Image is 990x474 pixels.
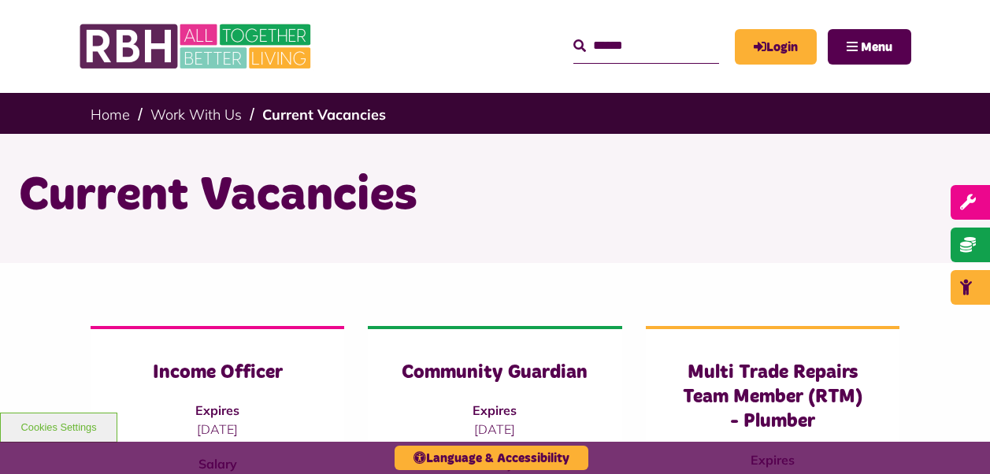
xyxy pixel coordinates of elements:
[677,361,868,435] h3: Multi Trade Repairs Team Member (RTM) - Plumber
[122,361,313,385] h3: Income Officer
[262,106,386,124] a: Current Vacancies
[735,29,817,65] a: MyRBH
[150,106,242,124] a: Work With Us
[919,403,990,474] iframe: Netcall Web Assistant for live chat
[395,446,588,470] button: Language & Accessibility
[828,29,911,65] button: Navigation
[195,402,239,418] strong: Expires
[122,420,313,439] p: [DATE]
[399,361,590,385] h3: Community Guardian
[79,16,315,77] img: RBH
[19,165,972,227] h1: Current Vacancies
[399,420,590,439] p: [DATE]
[861,41,892,54] span: Menu
[473,402,517,418] strong: Expires
[91,106,130,124] a: Home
